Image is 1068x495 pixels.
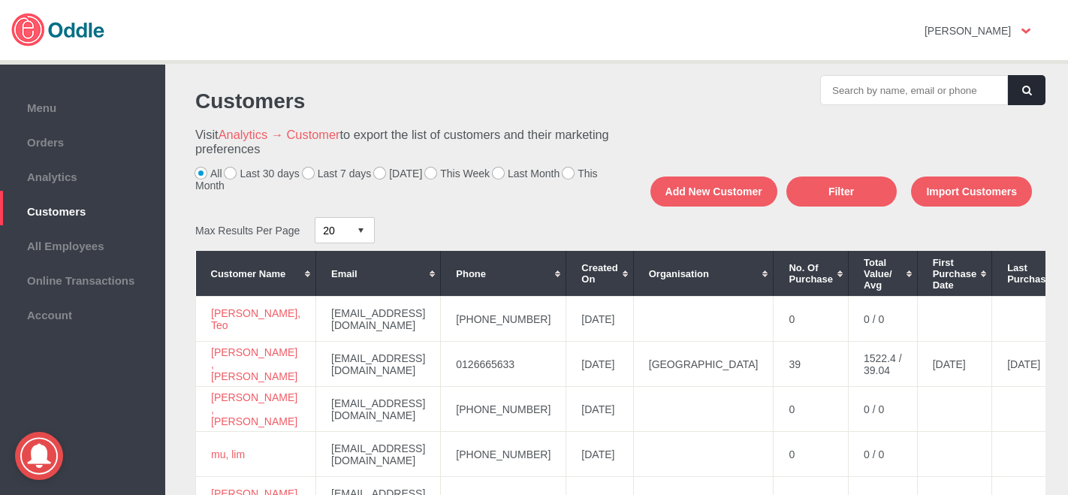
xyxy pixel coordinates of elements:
td: [EMAIL_ADDRESS][DOMAIN_NAME] [316,342,441,387]
label: All [195,168,222,180]
span: Analytics [8,167,158,183]
h3: Visit to export the list of customers and their marketing preferences [195,128,609,156]
td: [EMAIL_ADDRESS][DOMAIN_NAME] [316,297,441,342]
th: No. of Purchase [774,251,849,296]
td: 0 / 0 [849,387,918,432]
td: 0 [774,387,849,432]
th: Phone [441,251,566,296]
td: 0 [774,432,849,477]
td: [DATE] [566,387,633,432]
input: Search by name, email or phone [820,75,1008,105]
td: [PHONE_NUMBER] [441,387,566,432]
th: Last Purchase [992,251,1067,296]
h1: Customers [195,89,609,113]
span: Menu [8,98,158,114]
td: [GEOGRAPHIC_DATA] [633,342,774,387]
th: Created On [566,251,633,296]
a: Analytics → Customer [219,128,340,141]
a: mu, lim [211,448,245,460]
button: Import Customers [911,177,1032,207]
button: Add New Customer [650,177,777,207]
label: This Week [425,168,490,180]
label: Last 30 days [225,168,299,180]
a: [PERSON_NAME] , [PERSON_NAME] [211,346,297,382]
label: Last 7 days [303,168,372,180]
strong: [PERSON_NAME] [925,25,1011,37]
span: Customers [8,201,158,218]
a: [PERSON_NAME], Teo [211,307,300,331]
span: Online Transactions [8,270,158,287]
td: 0 / 0 [849,297,918,342]
td: [DATE] [917,342,992,387]
td: 0126665633 [441,342,566,387]
td: 1522.4 / 39.04 [849,342,918,387]
td: [PHONE_NUMBER] [441,297,566,342]
span: Account [8,305,158,321]
span: Max Results Per Page [195,225,300,237]
td: [EMAIL_ADDRESS][DOMAIN_NAME] [316,432,441,477]
td: [DATE] [566,432,633,477]
th: Organisation [633,251,774,296]
span: All Employees [8,236,158,252]
td: [EMAIL_ADDRESS][DOMAIN_NAME] [316,387,441,432]
td: 0 / 0 [849,432,918,477]
th: Total Value/ Avg [849,251,918,296]
td: [DATE] [566,342,633,387]
th: Email [316,251,441,296]
a: [PERSON_NAME] , [PERSON_NAME] [211,391,297,427]
td: 39 [774,342,849,387]
td: [PHONE_NUMBER] [441,432,566,477]
td: [DATE] [992,342,1067,387]
label: [DATE] [374,168,422,180]
label: Last Month [493,168,560,180]
label: This Month [195,168,598,192]
td: [DATE] [566,297,633,342]
th: First Purchase Date [917,251,992,296]
td: 0 [774,297,849,342]
th: Customer Name [196,251,316,296]
img: user-option-arrow.png [1021,29,1030,34]
button: Filter [786,177,897,207]
span: Orders [8,132,158,149]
